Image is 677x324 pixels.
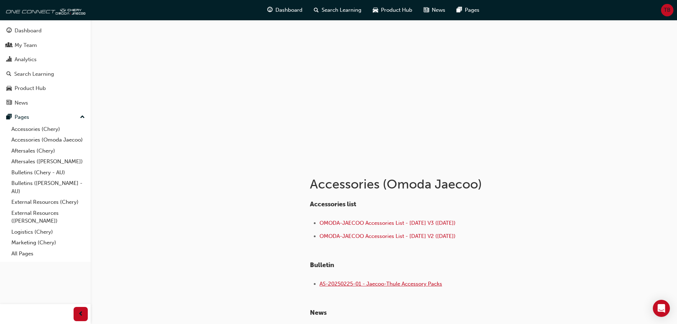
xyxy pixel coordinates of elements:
[418,3,451,17] a: news-iconNews
[322,6,361,14] span: Search Learning
[6,28,12,34] span: guage-icon
[3,39,88,52] a: My Team
[465,6,479,14] span: Pages
[15,99,28,107] div: News
[6,114,12,121] span: pages-icon
[319,220,456,226] a: OMODA-JAECOO Accessories List - [DATE] V3 ([DATE])
[457,6,462,15] span: pages-icon
[310,309,327,317] span: ​News
[267,6,273,15] span: guage-icon
[15,55,37,64] div: Analytics
[308,3,367,17] a: search-iconSearch Learning
[319,281,442,287] a: AS-20250225-01 - Jaecoo-Thule Accessory Packs
[6,85,12,92] span: car-icon
[3,82,88,95] a: Product Hub
[9,237,88,248] a: Marketing (Chery)
[381,6,412,14] span: Product Hub
[3,23,88,111] button: DashboardMy TeamAnalyticsSearch LearningProduct HubNews
[15,41,37,49] div: My Team
[3,68,88,81] a: Search Learning
[3,96,88,110] a: News
[9,208,88,227] a: External Resources ([PERSON_NAME])
[319,233,456,239] a: OMODA-JAECOO Accessories List - [DATE] V2 ([DATE])
[15,84,46,92] div: Product Hub
[424,6,429,15] span: news-icon
[14,70,54,78] div: Search Learning
[9,178,88,197] a: Bulletins ([PERSON_NAME] - AU)
[15,113,29,121] div: Pages
[9,124,88,135] a: Accessories (Chery)
[367,3,418,17] a: car-iconProduct Hub
[9,227,88,238] a: Logistics (Chery)
[262,3,308,17] a: guage-iconDashboard
[6,71,11,78] span: search-icon
[275,6,302,14] span: Dashboard
[310,200,356,208] span: Accessories list
[310,176,543,192] h1: Accessories (Omoda Jaecoo)
[9,134,88,145] a: Accessories (Omoda Jaecoo)
[3,24,88,37] a: Dashboard
[6,57,12,63] span: chart-icon
[80,113,85,122] span: up-icon
[3,53,88,66] a: Analytics
[3,111,88,124] button: Pages
[9,167,88,178] a: Bulletins (Chery - AU)
[6,100,12,106] span: news-icon
[373,6,378,15] span: car-icon
[6,42,12,49] span: people-icon
[451,3,485,17] a: pages-iconPages
[9,197,88,208] a: External Resources (Chery)
[653,300,670,317] div: Open Intercom Messenger
[15,27,42,35] div: Dashboard
[432,6,445,14] span: News
[9,145,88,156] a: Aftersales (Chery)
[664,6,671,14] span: TB
[9,156,88,167] a: Aftersales ([PERSON_NAME])
[310,261,334,269] span: Bulletin
[9,248,88,259] a: All Pages
[314,6,319,15] span: search-icon
[78,310,84,319] span: prev-icon
[661,4,673,16] button: TB
[4,3,85,17] img: oneconnect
